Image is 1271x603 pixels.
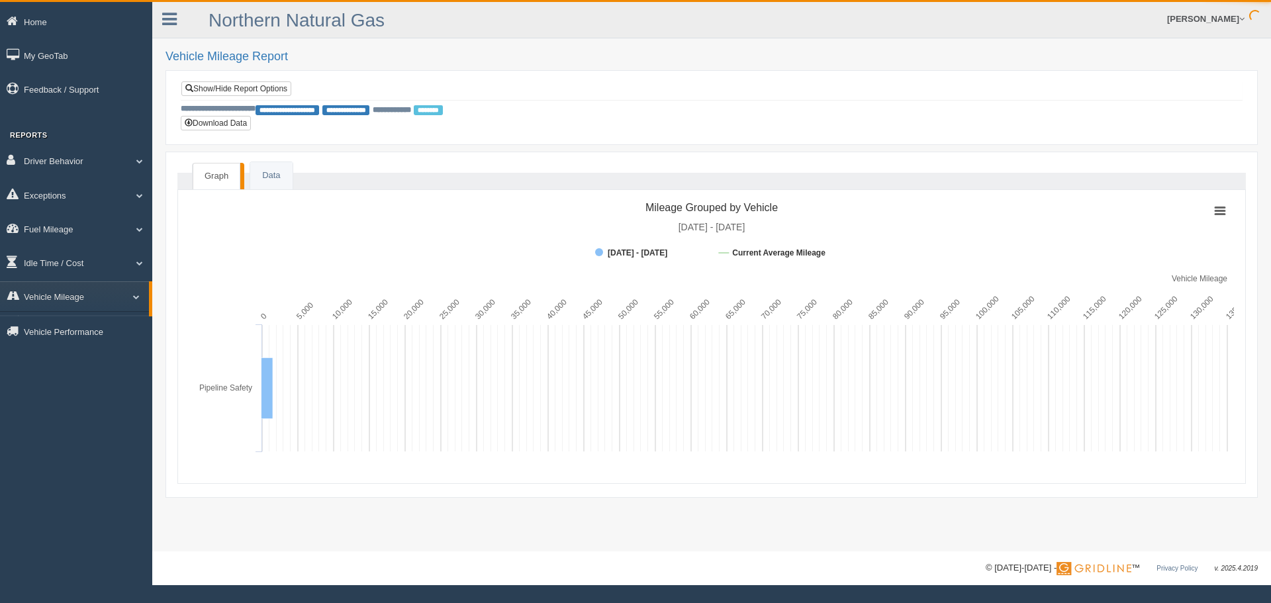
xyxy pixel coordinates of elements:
text: 15,000 [366,297,390,321]
tspan: Vehicle Mileage [1172,275,1227,284]
text: 5,000 [295,301,315,321]
text: 55,000 [652,297,676,321]
a: Data [250,162,292,189]
text: 70,000 [759,297,783,321]
tspan: [DATE] - [DATE] [608,248,667,257]
a: Graph [193,163,240,189]
text: 30,000 [473,297,497,321]
text: 65,000 [724,297,747,321]
text: 105,000 [1010,295,1037,322]
text: 90,000 [902,297,926,321]
text: 50,000 [616,297,640,321]
button: Download Data [181,116,251,130]
text: 10,000 [330,297,354,321]
h2: Vehicle Mileage Report [165,50,1258,64]
text: 115,000 [1081,295,1108,322]
tspan: Mileage Grouped by Vehicle [645,202,778,213]
text: 20,000 [402,297,426,321]
a: Privacy Policy [1156,565,1198,572]
text: 25,000 [438,297,461,321]
text: 95,000 [938,297,962,321]
tspan: Current Average Mileage [732,248,825,257]
tspan: Pipeline Safety [199,383,252,393]
a: Show/Hide Report Options [181,81,291,96]
span: v. 2025.4.2019 [1215,565,1258,572]
text: 60,000 [688,297,712,321]
text: 35,000 [509,297,533,321]
text: 80,000 [831,297,855,321]
text: 125,000 [1153,295,1180,322]
text: 130,000 [1188,295,1215,322]
text: 75,000 [795,297,819,321]
text: 100,000 [974,295,1001,322]
text: 40,000 [545,297,569,321]
text: 110,000 [1045,295,1072,322]
text: 0 [259,312,269,322]
tspan: [DATE] - [DATE] [679,222,745,232]
img: Gridline [1057,562,1131,575]
text: 120,000 [1117,295,1144,322]
div: © [DATE]-[DATE] - ™ [986,561,1258,575]
text: 45,000 [581,297,604,321]
text: 85,000 [867,297,890,321]
a: Northern Natural Gas [209,10,385,30]
a: Vehicle Mileage [24,315,149,339]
